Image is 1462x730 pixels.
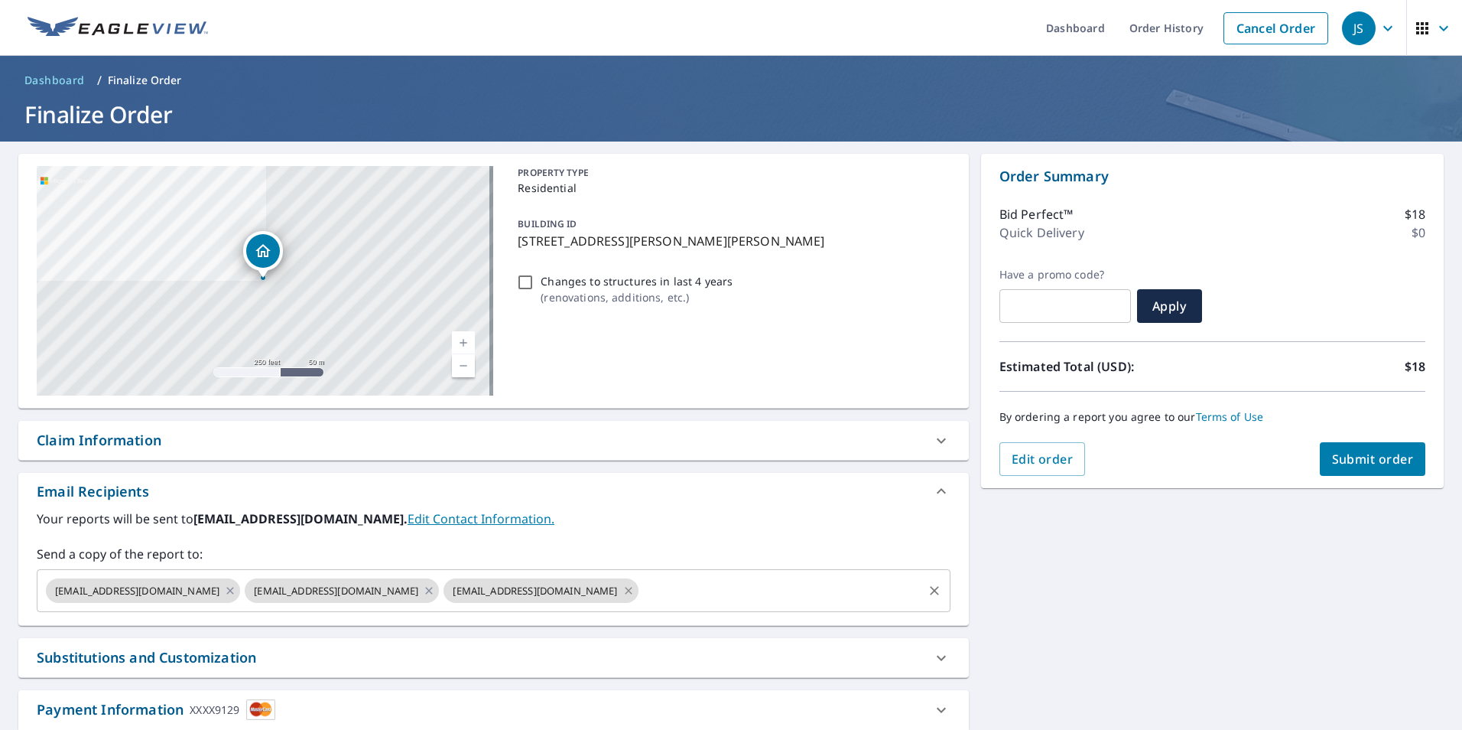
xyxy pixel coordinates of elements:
b: [EMAIL_ADDRESS][DOMAIN_NAME]. [193,510,408,527]
span: [EMAIL_ADDRESS][DOMAIN_NAME] [46,584,229,598]
div: Payment InformationXXXX9129cardImage [18,690,969,729]
p: [STREET_ADDRESS][PERSON_NAME][PERSON_NAME] [518,232,944,250]
span: Apply [1149,298,1190,314]
div: Email Recipients [18,473,969,510]
a: EditContactInfo [408,510,554,527]
nav: breadcrumb [18,68,1444,93]
p: By ordering a report you agree to our [999,410,1425,424]
div: [EMAIL_ADDRESS][DOMAIN_NAME] [443,578,638,603]
div: [EMAIL_ADDRESS][DOMAIN_NAME] [46,578,240,603]
a: Cancel Order [1223,12,1328,44]
p: Bid Perfect™ [999,205,1074,223]
button: Submit order [1320,442,1426,476]
a: Current Level 17, Zoom In [452,331,475,354]
label: Your reports will be sent to [37,510,950,528]
button: Clear [924,580,945,601]
p: Finalize Order [108,73,182,88]
p: $18 [1405,357,1425,376]
span: Dashboard [24,73,85,88]
div: [EMAIL_ADDRESS][DOMAIN_NAME] [245,578,439,603]
label: Send a copy of the report to: [37,545,950,563]
button: Apply [1137,289,1202,323]
a: Current Level 17, Zoom Out [452,354,475,377]
div: Dropped pin, building 1, Residential property, 246 Foster Rd Vestal, NY 13850 [243,231,283,279]
p: BUILDING ID [518,217,577,230]
p: $0 [1412,223,1425,242]
p: $18 [1405,205,1425,223]
div: Substitutions and Customization [18,638,969,677]
button: Edit order [999,442,1086,476]
h1: Finalize Order [18,99,1444,130]
img: EV Logo [28,17,208,40]
p: ( renovations, additions, etc. ) [541,289,733,305]
label: Have a promo code? [999,268,1131,282]
div: Claim Information [37,430,161,451]
div: Claim Information [18,421,969,460]
span: Submit order [1332,451,1414,468]
p: Estimated Total (USD): [999,357,1213,376]
p: PROPERTY TYPE [518,166,944,180]
div: JS [1342,11,1376,45]
div: Email Recipients [37,481,149,502]
div: XXXX9129 [190,699,239,720]
span: [EMAIL_ADDRESS][DOMAIN_NAME] [245,584,427,598]
p: Order Summary [999,166,1425,187]
a: Dashboard [18,68,91,93]
span: [EMAIL_ADDRESS][DOMAIN_NAME] [443,584,626,598]
li: / [97,71,102,90]
a: Terms of Use [1196,409,1264,424]
img: cardImage [246,699,275,720]
div: Payment Information [37,699,275,720]
p: Quick Delivery [999,223,1084,242]
span: Edit order [1012,451,1074,468]
p: Residential [518,180,944,196]
div: Substitutions and Customization [37,647,256,668]
p: Changes to structures in last 4 years [541,273,733,289]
